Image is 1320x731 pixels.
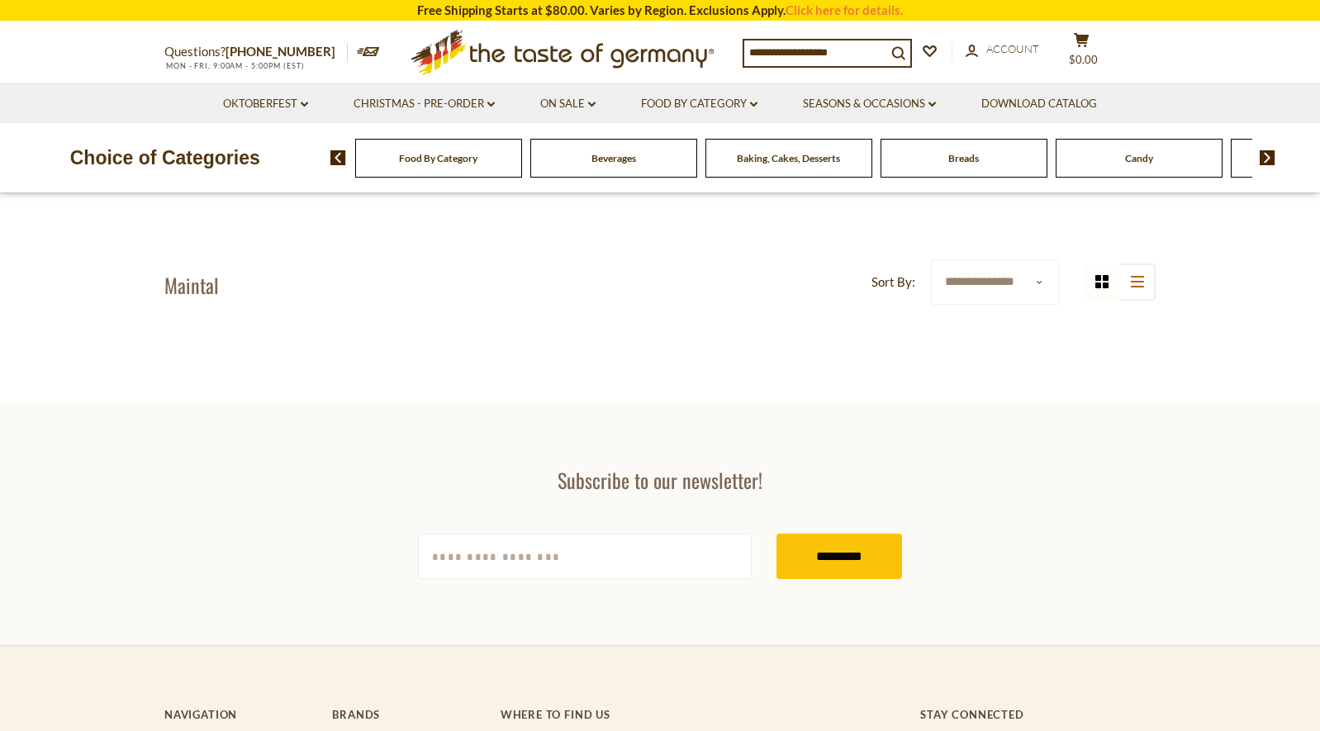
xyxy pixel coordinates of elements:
a: Christmas - PRE-ORDER [354,95,495,113]
a: On Sale [540,95,596,113]
p: Questions? [164,41,348,63]
a: Oktoberfest [223,95,308,113]
h4: Navigation [164,708,316,721]
a: Food By Category [641,95,757,113]
button: $0.00 [1056,32,1106,74]
h4: Stay Connected [920,708,1156,721]
a: Breads [948,152,979,164]
h1: Maintal [164,273,219,297]
h4: Brands [332,708,483,721]
a: Account [966,40,1039,59]
h3: Subscribe to our newsletter! [418,468,902,492]
img: previous arrow [330,150,346,165]
a: Food By Category [399,152,477,164]
span: Account [986,42,1039,55]
span: MON - FRI, 9:00AM - 5:00PM (EST) [164,61,305,70]
img: next arrow [1260,150,1275,165]
label: Sort By: [871,272,915,292]
a: Candy [1125,152,1153,164]
a: Baking, Cakes, Desserts [737,152,840,164]
h4: Where to find us [501,708,854,721]
a: Beverages [591,152,636,164]
span: $0.00 [1069,53,1098,66]
a: Download Catalog [981,95,1097,113]
a: Seasons & Occasions [803,95,936,113]
a: [PHONE_NUMBER] [226,44,335,59]
a: Click here for details. [786,2,903,17]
